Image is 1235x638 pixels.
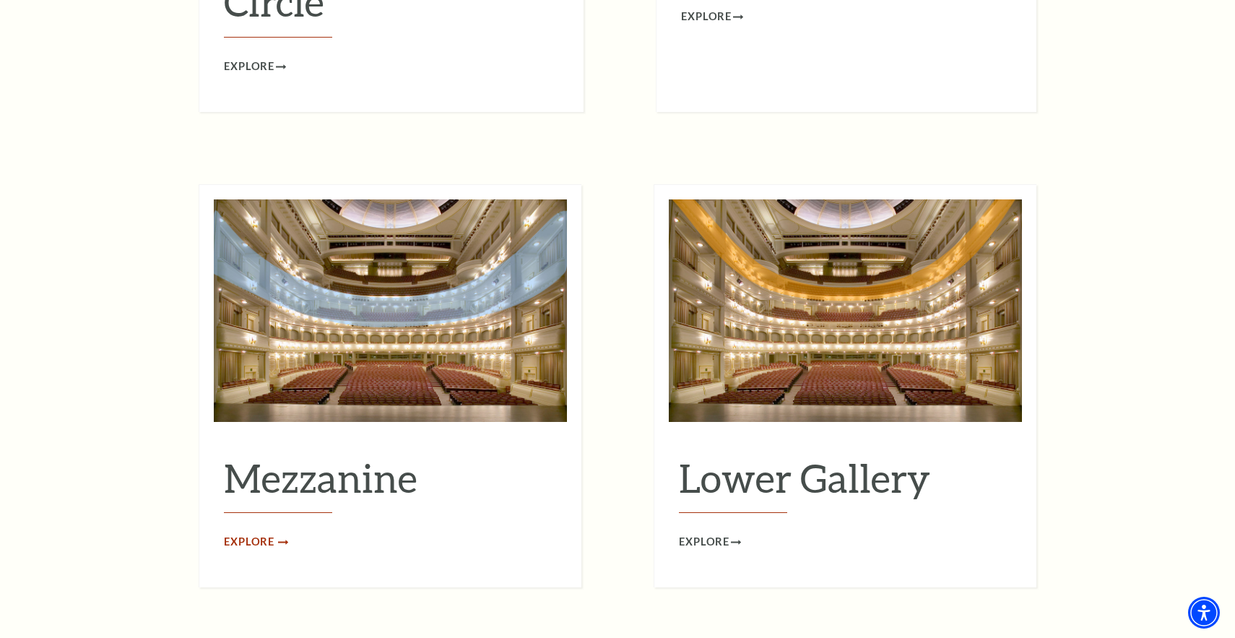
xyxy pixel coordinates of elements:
div: Accessibility Menu [1188,597,1220,629]
h2: Lower Gallery [679,454,1012,514]
a: Explore [224,58,286,76]
span: Explore [681,8,732,26]
span: Explore [224,533,274,551]
img: Mezzanine [214,199,567,422]
a: Explore [681,8,743,26]
img: Lower Gallery [669,199,1022,422]
span: Explore [224,58,274,76]
a: Explore [679,533,741,551]
h2: Mezzanine [224,454,557,514]
span: Explore [679,533,729,551]
a: Explore [224,533,286,551]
